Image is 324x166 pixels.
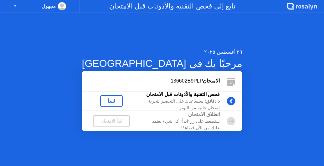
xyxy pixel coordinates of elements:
div: ستضغط على زر 'ابدأ'! كل شيء يعتمد عليك من الآن فصاعدًا [141,118,220,131]
button: ابدأ الامتحان [93,115,130,127]
div: مرحبًا بك في [GEOGRAPHIC_DATA] [82,56,243,71]
div: ابدأ الامتحان [95,119,127,124]
b: الامتحان [203,78,220,83]
b: 5 دقائق [206,99,220,104]
div: 136602B9PLP [82,77,220,85]
div: لنبدأ [103,99,120,104]
b: فحص التقنية والأذونات قبل الامتحان [146,92,220,97]
b: انطلاق الامتحان [188,112,220,117]
div: مجهول [42,2,56,10]
button: لنبدأ [100,95,123,107]
div: ▼ [13,2,17,10]
div: : سنساعدك على التحضير لتجربة امتحان خالية من التوتر [141,98,220,111]
div: ٢٦ أغسطس ٢٠٢٥ [82,48,243,56]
